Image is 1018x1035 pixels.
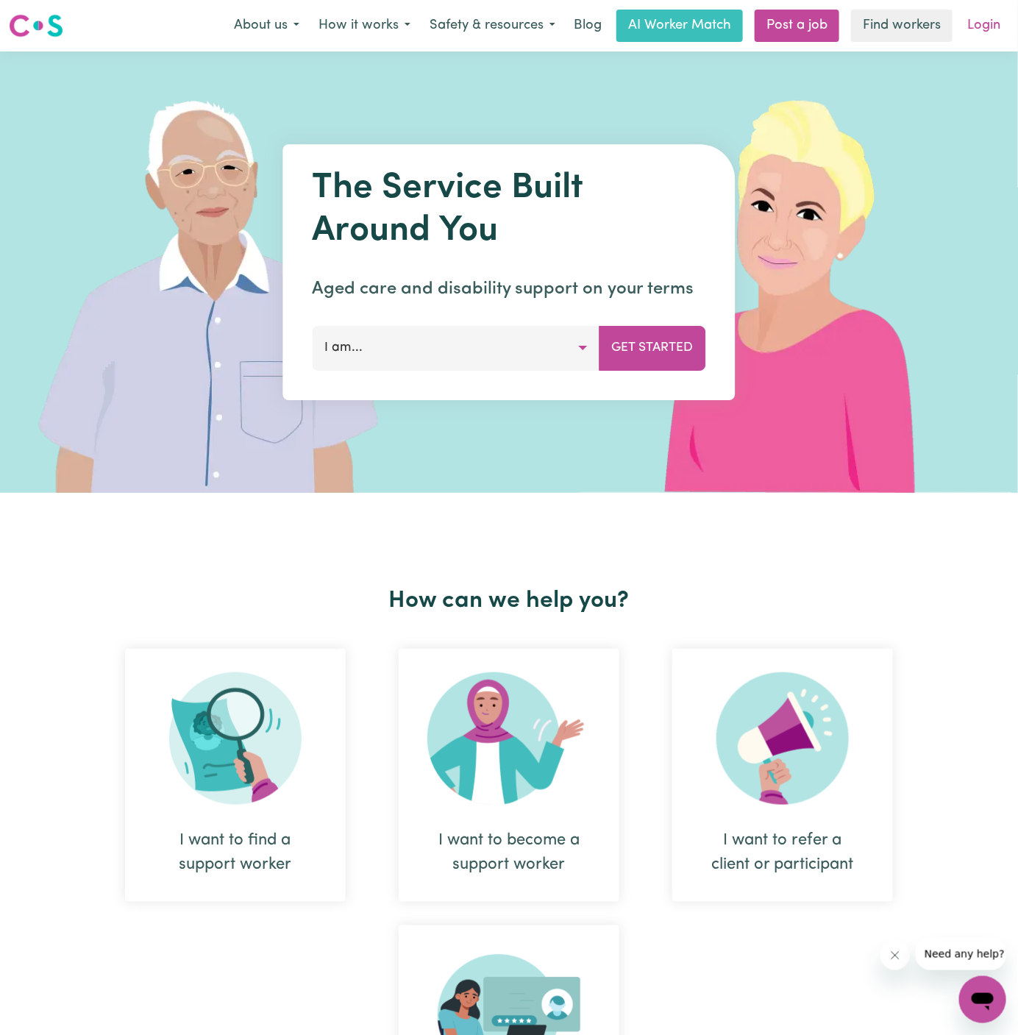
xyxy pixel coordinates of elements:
[224,10,309,41] button: About us
[420,10,565,41] button: Safety & resources
[880,941,910,970] iframe: Close message
[99,587,919,615] h2: How can we help you?
[755,10,839,42] a: Post a job
[565,10,611,42] a: Blog
[708,828,858,877] div: I want to refer a client or participant
[313,276,706,302] p: Aged care and disability support on your terms
[9,9,63,43] a: Careseekers logo
[916,938,1006,970] iframe: Message from company
[125,649,346,902] div: I want to find a support worker
[427,672,591,805] img: Become Worker
[313,168,706,252] h1: The Service Built Around You
[958,10,1009,42] a: Login
[399,649,619,902] div: I want to become a support worker
[599,326,706,370] button: Get Started
[313,326,600,370] button: I am...
[309,10,420,41] button: How it works
[959,976,1006,1023] iframe: Button to launch messaging window
[616,10,743,42] a: AI Worker Match
[672,649,893,902] div: I want to refer a client or participant
[160,828,310,877] div: I want to find a support worker
[716,672,849,805] img: Refer
[169,672,302,805] img: Search
[851,10,953,42] a: Find workers
[9,13,63,39] img: Careseekers logo
[434,828,584,877] div: I want to become a support worker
